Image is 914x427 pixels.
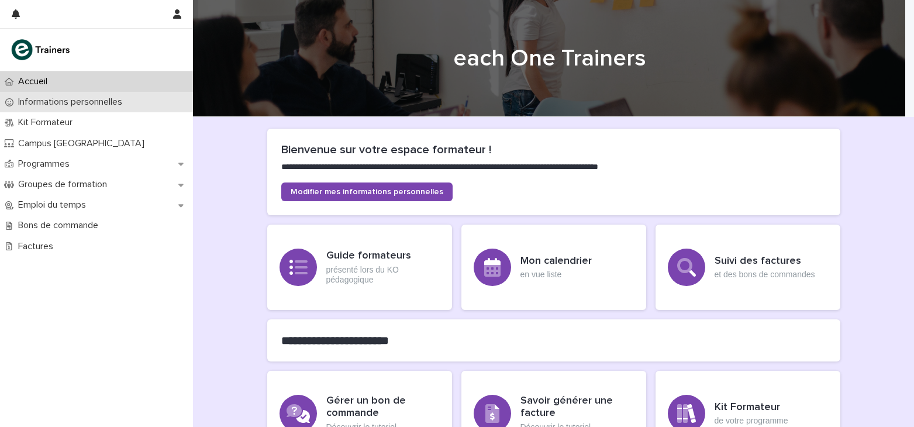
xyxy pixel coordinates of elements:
h1: each One Trainers [263,44,836,73]
img: K0CqGN7SDeD6s4JG8KQk [9,38,74,61]
p: Accueil [13,76,57,87]
h3: Guide formateurs [326,250,440,263]
h3: Gérer un bon de commande [326,395,440,420]
span: Modifier mes informations personnelles [291,188,443,196]
p: Factures [13,241,63,252]
h3: Suivi des factures [715,255,815,268]
a: Guide formateursprésenté lors du KO pédagogique [267,225,452,310]
p: Emploi du temps [13,199,95,211]
h2: Bienvenue sur votre espace formateur ! [281,143,826,157]
p: Kit Formateur [13,117,82,128]
a: Mon calendrieren vue liste [461,225,646,310]
h3: Mon calendrier [520,255,592,268]
p: Groupes de formation [13,179,116,190]
h3: Kit Formateur [715,401,788,414]
p: et des bons de commandes [715,270,815,280]
h3: Savoir générer une facture [520,395,634,420]
a: Suivi des factureset des bons de commandes [656,225,840,310]
p: en vue liste [520,270,592,280]
p: Programmes [13,159,79,170]
p: Bons de commande [13,220,108,231]
p: Campus [GEOGRAPHIC_DATA] [13,138,154,149]
p: Informations personnelles [13,97,132,108]
p: présenté lors du KO pédagogique [326,265,440,285]
p: de votre programme [715,416,788,426]
a: Modifier mes informations personnelles [281,182,453,201]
